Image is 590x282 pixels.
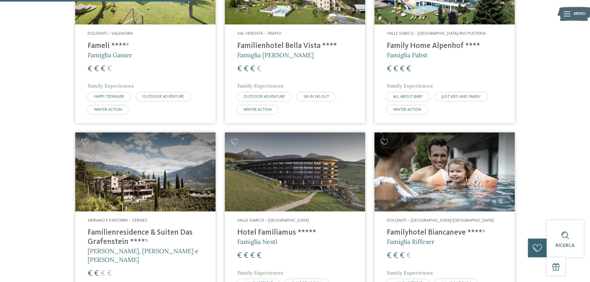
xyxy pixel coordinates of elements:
span: € [94,270,99,278]
span: € [400,252,404,260]
span: ALL ABOUT BABY [393,95,423,99]
span: € [88,65,92,73]
span: Family Experiences [387,83,433,89]
span: Family Experiences [237,270,283,276]
span: € [250,65,255,73]
span: € [406,252,411,260]
span: [PERSON_NAME], [PERSON_NAME] e [PERSON_NAME] [88,247,199,263]
span: € [387,65,391,73]
span: Dolomiti – Valdaora [88,31,133,36]
span: € [250,252,255,260]
span: € [387,252,391,260]
span: JUST KIDS AND FAMILY [441,95,481,99]
span: € [406,65,411,73]
h4: Family Home Alpenhof **** [387,41,502,51]
img: Cercate un hotel per famiglie? Qui troverete solo i migliori! [75,132,216,211]
span: Famiglia Riffeser [387,238,435,245]
span: € [101,270,105,278]
span: OUTDOOR ADVENTURE [142,95,184,99]
span: € [94,65,99,73]
h4: Familyhotel Biancaneve ****ˢ [387,228,502,237]
span: HAPPY TEENAGER [94,95,124,99]
span: Famiglia Pabst [387,51,428,59]
img: Cercate un hotel per famiglie? Qui troverete solo i migliori! [225,132,365,211]
span: Famiglia Nestl [237,238,277,245]
span: WINTER ACTION [94,108,122,112]
h4: Familienhotel Bella Vista **** [237,41,353,51]
h4: Familienresidence & Suiten Das Grafenstein ****ˢ [88,228,203,247]
img: Cercate un hotel per famiglie? Qui troverete solo i migliori! [374,132,515,211]
span: Family Experiences [387,270,433,276]
span: € [257,252,261,260]
span: € [244,252,248,260]
span: Val Venosta – Trafoi [237,31,281,36]
span: Family Experiences [237,83,283,89]
span: € [237,252,242,260]
span: Famiglia Gasser [88,51,132,59]
span: OUTDOOR ADVENTURE [243,95,285,99]
span: € [244,65,248,73]
span: Valle Isarco – [GEOGRAPHIC_DATA]-Rio Pusteria [387,31,486,36]
span: € [101,65,105,73]
span: € [400,65,404,73]
span: € [257,65,261,73]
span: Dolomiti – [GEOGRAPHIC_DATA]/[GEOGRAPHIC_DATA] [387,218,494,223]
span: € [88,270,92,278]
span: Family Experiences [88,83,134,89]
span: WINTER ACTION [393,108,421,112]
span: € [107,65,112,73]
span: Valle Isarco – [GEOGRAPHIC_DATA] [237,218,309,223]
span: € [237,65,242,73]
span: Ricerca [556,243,575,248]
span: WINTER ACTION [243,108,272,112]
span: € [393,65,398,73]
span: € [107,270,112,278]
span: Merano e dintorni – Cermes [88,218,147,223]
span: Famiglia [PERSON_NAME] [237,51,314,59]
span: € [393,252,398,260]
span: SKI-IN SKI-OUT [304,95,329,99]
